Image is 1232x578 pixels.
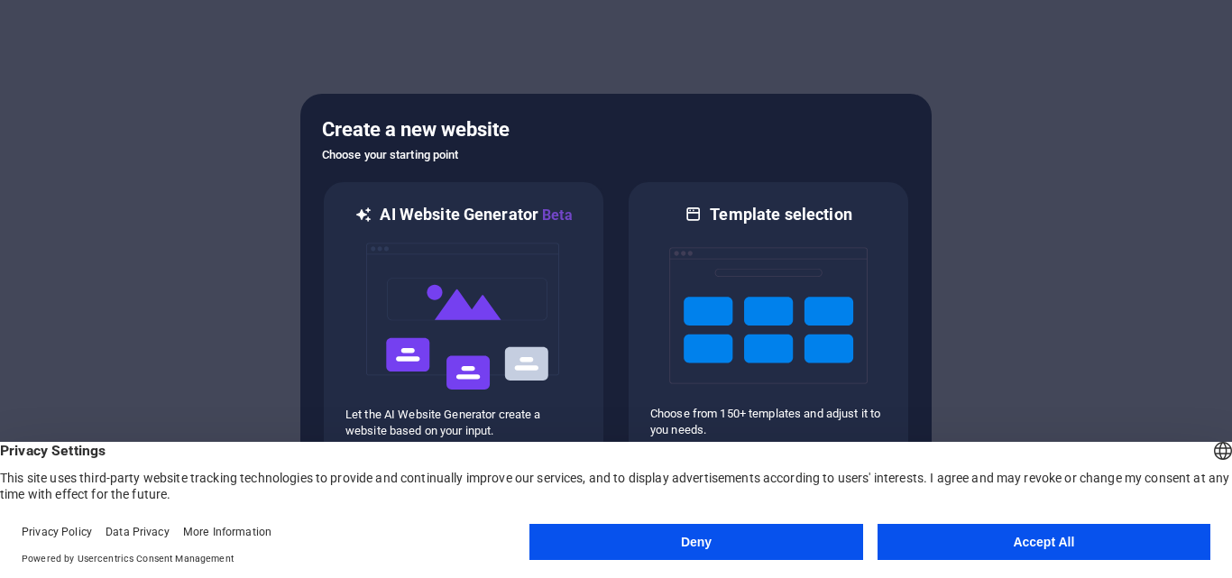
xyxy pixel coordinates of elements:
span: Beta [538,206,573,224]
h5: Create a new website [322,115,910,144]
h6: AI Website Generator [380,204,572,226]
div: Template selectionChoose from 150+ templates and adjust it to you needs. [627,180,910,463]
div: AI Website GeneratorBetaaiLet the AI Website Generator create a website based on your input. [322,180,605,463]
h6: Template selection [710,204,851,225]
p: Choose from 150+ templates and adjust it to you needs. [650,406,887,438]
p: Let the AI Website Generator create a website based on your input. [345,407,582,439]
img: ai [364,226,563,407]
h6: Choose your starting point [322,144,910,166]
